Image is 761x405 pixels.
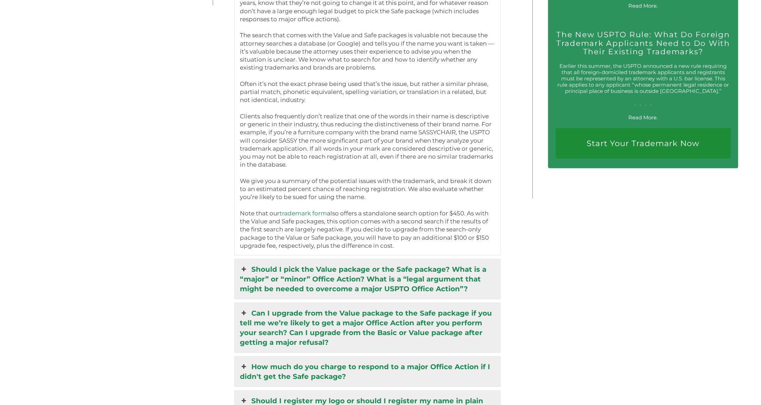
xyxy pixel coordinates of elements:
[556,63,731,107] p: Earlier this summer, the USPTO announced a new rule requiring that all foreign-domiciled trademar...
[235,303,500,352] a: Can I upgrade from the Value package to the Safe package if you tell me we’re likely to get a maj...
[628,2,658,9] a: Read More.
[628,114,658,121] a: Read More.
[235,259,500,299] a: Should I pick the Value package or the Safe package? What is a “major” or “minor” Office Action? ...
[556,128,731,158] a: Start Your Trademark Now
[280,210,327,217] a: trademark form
[556,30,730,56] a: The New USPTO Rule: What Do Foreign Trademark Applicants Need to Do With Their Existing Trademarks?
[235,357,500,387] a: How much do you charge to respond to a major Office Action if I didn't get the Safe package?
